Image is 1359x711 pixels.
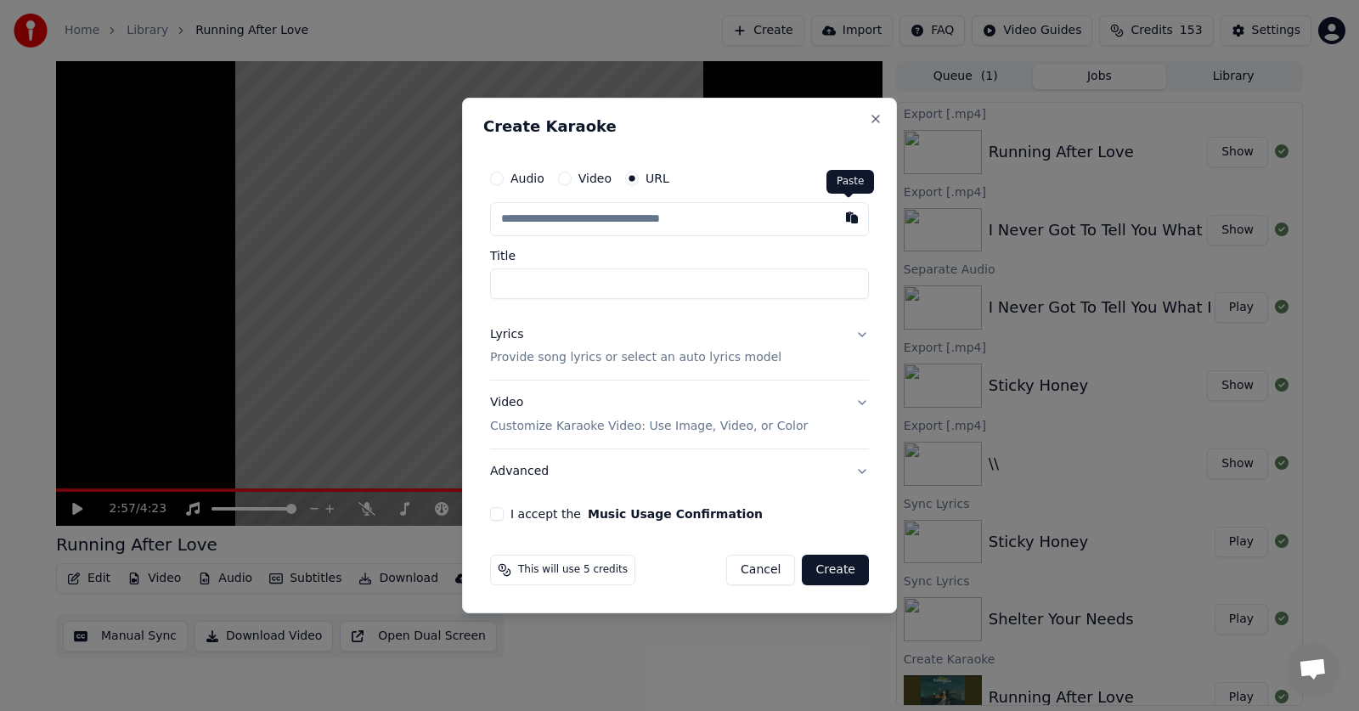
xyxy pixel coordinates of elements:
button: Create [802,555,869,585]
button: I accept the [588,508,763,520]
span: This will use 5 credits [518,563,628,577]
p: Customize Karaoke Video: Use Image, Video, or Color [490,418,808,435]
label: I accept the [510,508,763,520]
button: Advanced [490,449,869,494]
div: Paste [826,170,874,194]
label: Audio [510,172,544,184]
label: Title [490,250,869,262]
button: Cancel [726,555,795,585]
div: Lyrics [490,326,523,343]
button: VideoCustomize Karaoke Video: Use Image, Video, or Color [490,381,869,449]
button: LyricsProvide song lyrics or select an auto lyrics model [490,313,869,381]
label: Video [578,172,612,184]
label: URL [646,172,669,184]
h2: Create Karaoke [483,119,876,134]
div: Video [490,395,808,436]
p: Provide song lyrics or select an auto lyrics model [490,350,781,367]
